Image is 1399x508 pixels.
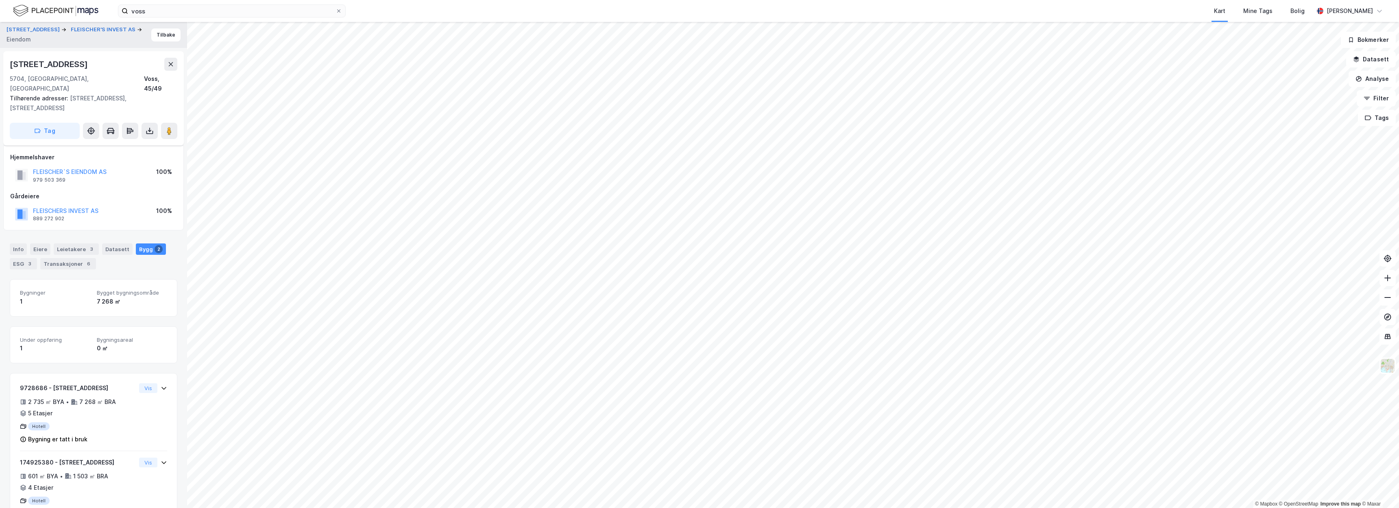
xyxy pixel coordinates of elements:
div: ESG [10,258,37,269]
div: 7 268 ㎡ [97,297,167,306]
button: Vis [139,383,157,393]
img: logo.f888ab2527a4732fd821a326f86c7f29.svg [13,4,98,18]
input: Søk på adresse, matrikkel, gårdeiere, leietakere eller personer [128,5,336,17]
a: OpenStreetMap [1279,501,1318,507]
div: 9728686 - [STREET_ADDRESS] [20,383,136,393]
span: Under oppføring [20,336,90,343]
div: 2 [155,245,163,253]
div: 100% [156,167,172,177]
button: Tag [10,123,80,139]
span: Bygningsareal [97,336,167,343]
button: Analyse [1349,71,1396,87]
div: Datasett [102,243,133,255]
div: Hjemmelshaver [10,152,177,162]
div: 4 Etasjer [28,483,53,493]
div: 7 268 ㎡ BRA [79,397,116,407]
div: Mine Tags [1243,6,1273,16]
div: 5704, [GEOGRAPHIC_DATA], [GEOGRAPHIC_DATA] [10,74,144,93]
div: 100% [156,206,172,216]
div: 3 [87,245,96,253]
div: 889 272 902 [33,215,64,222]
a: Improve this map [1321,501,1361,507]
div: • [66,399,69,405]
div: 1 [20,343,90,353]
div: • [60,473,63,480]
div: Leietakere [54,243,99,255]
button: Tilbake [151,28,181,41]
div: [STREET_ADDRESS] [10,58,89,71]
iframe: Chat Widget [1358,469,1399,508]
button: Vis [139,458,157,467]
div: Transaksjoner [40,258,96,269]
span: Tilhørende adresser: [10,95,70,102]
div: Info [10,243,27,255]
div: 174925380 - [STREET_ADDRESS] [20,458,136,467]
button: Bokmerker [1341,32,1396,48]
button: Datasett [1346,51,1396,67]
div: Bolig [1290,6,1305,16]
div: 1 503 ㎡ BRA [73,471,108,481]
span: Bygget bygningsområde [97,289,167,296]
div: 979 503 369 [33,177,65,183]
button: Filter [1357,90,1396,106]
div: 3 [26,260,34,268]
div: [PERSON_NAME] [1327,6,1373,16]
div: Gårdeiere [10,191,177,201]
div: 1 [20,297,90,306]
div: Bygning er tatt i bruk [28,434,87,444]
div: Kontrollprogram for chat [1358,469,1399,508]
div: 6 [85,260,93,268]
a: Mapbox [1255,501,1277,507]
button: [STREET_ADDRESS] [7,26,61,34]
button: Tags [1358,110,1396,126]
div: Eiere [30,243,50,255]
button: FLEISCHER'S INVEST AS [71,26,137,34]
div: 601 ㎡ BYA [28,471,58,481]
div: 5 Etasjer [28,408,52,418]
div: 0 ㎡ [97,343,167,353]
img: Z [1380,358,1395,373]
div: Kart [1214,6,1225,16]
span: Bygninger [20,289,90,296]
div: Eiendom [7,35,31,44]
div: Voss, 45/49 [144,74,177,93]
div: Bygg [136,243,166,255]
div: 2 735 ㎡ BYA [28,397,64,407]
div: [STREET_ADDRESS], [STREET_ADDRESS] [10,93,171,113]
